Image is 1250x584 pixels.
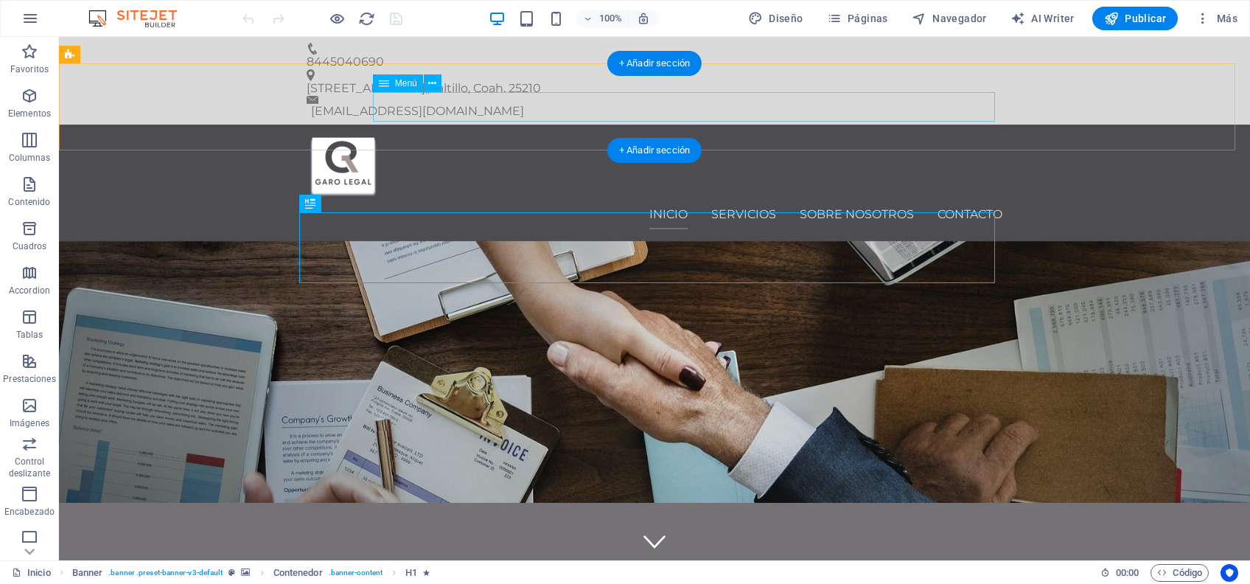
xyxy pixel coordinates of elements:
[395,79,417,88] span: Menú
[3,373,55,385] p: Prestaciones
[598,10,622,27] h6: 100%
[9,285,50,296] p: Accordion
[8,196,50,208] p: Contenido
[1157,564,1202,582] span: Código
[607,138,702,163] div: + Añadir sección
[637,12,650,25] i: Al redimensionar, ajustar el nivel de zoom automáticamente para ajustarse al dispositivo elegido.
[742,7,809,30] button: Diseño
[1010,11,1075,26] span: AI Writer
[821,7,894,30] button: Páginas
[827,11,888,26] span: Páginas
[1190,7,1243,30] button: Más
[357,10,375,27] button: reload
[576,10,629,27] button: 100%
[1221,564,1238,582] button: Usercentrics
[607,51,702,76] div: + Añadir sección
[1005,7,1080,30] button: AI Writer
[10,63,49,75] p: Favoritos
[1116,564,1139,582] span: 00 00
[1092,7,1179,30] button: Publicar
[1151,564,1209,582] button: Código
[13,240,47,252] p: Cuadros
[72,564,430,582] nav: breadcrumb
[10,417,49,429] p: Imágenes
[1104,11,1167,26] span: Publicar
[405,564,417,582] span: Haz clic para seleccionar y doble clic para editar
[16,329,43,341] p: Tablas
[748,11,803,26] span: Diseño
[1126,567,1128,578] span: :
[241,569,250,577] i: Este elemento contiene un fondo
[72,564,103,582] span: Haz clic para seleccionar y doble clic para editar
[228,569,235,577] i: Este elemento es un preajuste personalizable
[85,10,195,27] img: Editor Logo
[358,10,375,27] i: Volver a cargar página
[108,564,223,582] span: . banner .preset-banner-v3-default
[1195,11,1237,26] span: Más
[423,569,430,577] i: El elemento contiene una animación
[912,11,987,26] span: Navegador
[906,7,993,30] button: Navegador
[742,7,809,30] div: Diseño (Ctrl+Alt+Y)
[328,10,346,27] button: Haz clic para salir del modo de previsualización y seguir editando
[12,564,51,582] a: Haz clic para cancelar la selección y doble clic para abrir páginas
[8,108,51,119] p: Elementos
[273,564,323,582] span: Haz clic para seleccionar y doble clic para editar
[4,506,55,518] p: Encabezado
[9,152,51,164] p: Columnas
[329,564,383,582] span: . banner-content
[1100,564,1139,582] h6: Tiempo de la sesión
